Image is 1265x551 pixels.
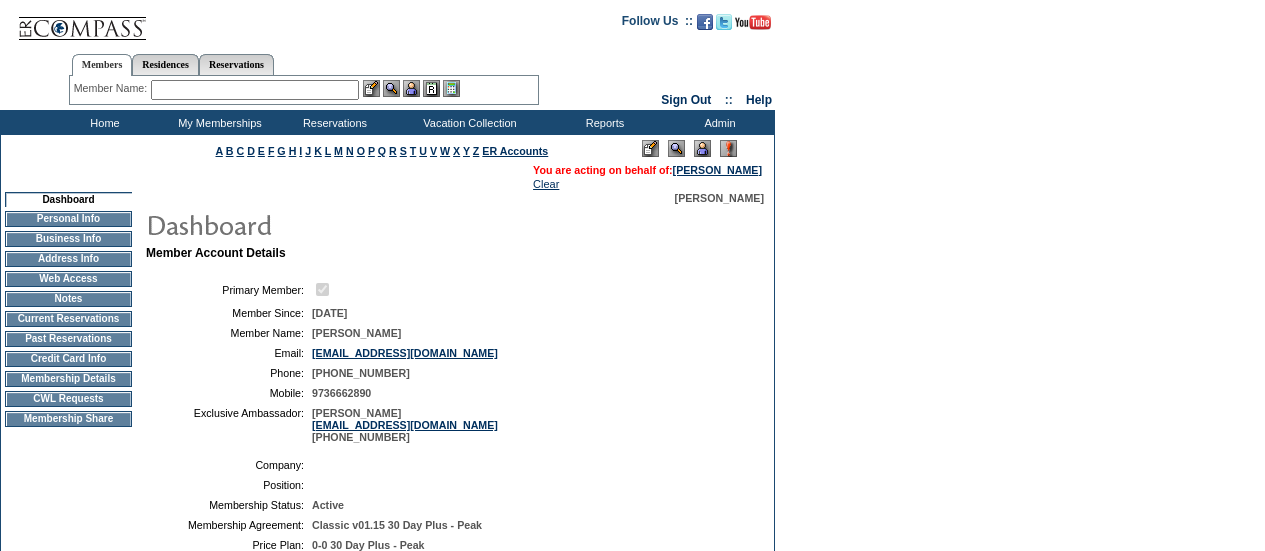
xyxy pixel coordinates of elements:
td: Web Access [5,271,132,287]
a: P [368,145,375,157]
span: 0-0 30 Day Plus - Peak [312,539,425,551]
b: Member Account Details [146,246,286,260]
img: View Mode [668,140,685,157]
img: Subscribe to our YouTube Channel [735,15,771,30]
a: Become our fan on Facebook [697,20,713,32]
img: View [383,80,400,97]
a: Reservations [199,54,274,75]
img: Impersonate [694,140,711,157]
a: X [453,145,460,157]
td: Price Plan: [154,539,304,551]
a: [EMAIL_ADDRESS][DOMAIN_NAME] [312,419,498,431]
a: [PERSON_NAME] [673,164,762,176]
a: D [247,145,255,157]
a: F [268,145,275,157]
a: S [400,145,407,157]
a: O [357,145,365,157]
img: b_edit.gif [363,80,380,97]
a: T [410,145,417,157]
td: Member Name: [154,327,304,339]
td: Dashboard [5,192,132,207]
a: Help [746,93,772,107]
a: I [299,145,302,157]
a: Sign Out [661,93,711,107]
td: Reports [545,110,660,135]
a: Clear [533,178,559,190]
div: Member Name: [74,80,151,97]
a: [EMAIL_ADDRESS][DOMAIN_NAME] [312,347,498,359]
span: 9736662890 [312,387,371,399]
a: Follow us on Twitter [716,20,732,32]
td: Mobile: [154,387,304,399]
a: H [289,145,297,157]
td: Personal Info [5,211,132,227]
a: Y [463,145,470,157]
td: Member Since: [154,307,304,319]
a: Residences [132,54,199,75]
td: Address Info [5,251,132,267]
td: Reservations [275,110,390,135]
a: M [334,145,343,157]
td: Business Info [5,231,132,247]
a: E [258,145,265,157]
span: [PERSON_NAME] [312,327,401,339]
a: Members [72,54,133,76]
a: A [216,145,223,157]
a: B [226,145,234,157]
img: Log Concern/Member Elevation [720,140,737,157]
td: Home [45,110,160,135]
td: Notes [5,291,132,307]
img: Become our fan on Facebook [697,14,713,30]
span: You are acting on behalf of: [533,164,762,176]
a: W [440,145,450,157]
span: [PERSON_NAME] [675,192,764,204]
a: K [314,145,322,157]
td: CWL Requests [5,391,132,407]
a: Subscribe to our YouTube Channel [735,20,771,32]
td: Admin [660,110,775,135]
img: pgTtlDashboard.gif [145,204,545,244]
td: Vacation Collection [390,110,545,135]
span: [PERSON_NAME] [PHONE_NUMBER] [312,407,498,443]
a: G [277,145,285,157]
a: ER Accounts [482,145,548,157]
td: Primary Member: [154,280,304,299]
span: Active [312,499,344,511]
td: Position: [154,479,304,491]
td: Membership Share [5,411,132,427]
a: R [389,145,397,157]
img: Impersonate [403,80,420,97]
td: Current Reservations [5,311,132,327]
a: L [325,145,331,157]
a: C [236,145,244,157]
td: My Memberships [160,110,275,135]
img: Follow us on Twitter [716,14,732,30]
td: Membership Status: [154,499,304,511]
td: Phone: [154,367,304,379]
img: b_calculator.gif [443,80,460,97]
td: Credit Card Info [5,351,132,367]
span: :: [725,93,733,107]
span: [PHONE_NUMBER] [312,367,410,379]
a: Q [378,145,386,157]
a: U [419,145,427,157]
td: Follow Us :: [622,12,693,36]
td: Past Reservations [5,331,132,347]
img: Reservations [423,80,440,97]
td: Exclusive Ambassador: [154,407,304,443]
span: [DATE] [312,307,347,319]
a: Z [473,145,480,157]
span: Classic v01.15 30 Day Plus - Peak [312,519,482,531]
a: V [430,145,437,157]
img: Edit Mode [642,140,659,157]
td: Email: [154,347,304,359]
a: J [305,145,311,157]
td: Membership Agreement: [154,519,304,531]
a: N [346,145,354,157]
td: Membership Details [5,371,132,387]
td: Company: [154,459,304,471]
